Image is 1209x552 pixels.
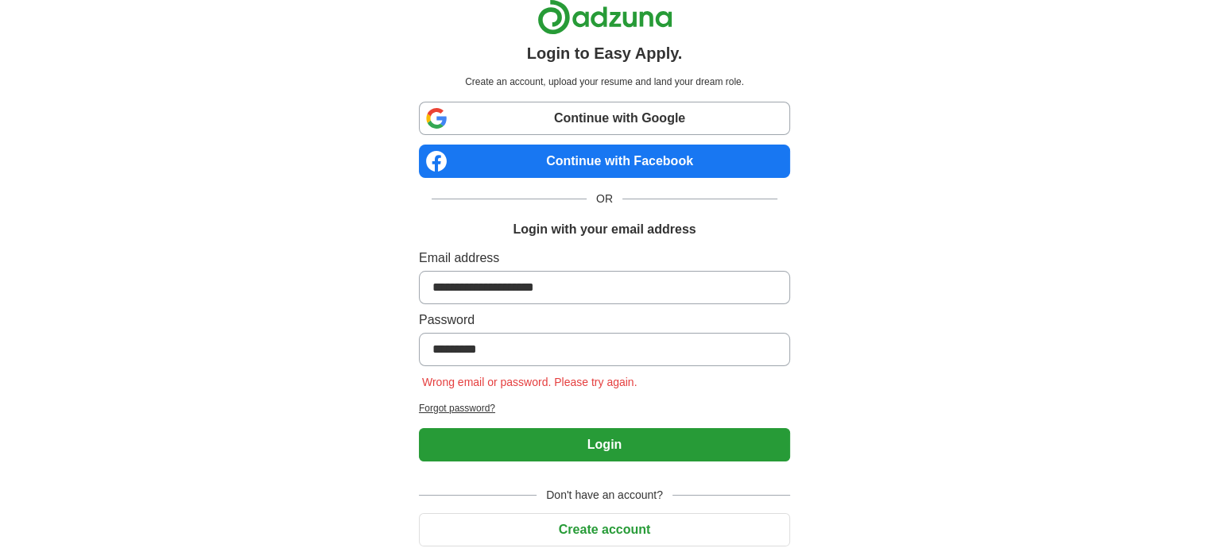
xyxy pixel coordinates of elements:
[419,428,790,461] button: Login
[419,145,790,178] a: Continue with Facebook
[587,191,622,207] span: OR
[513,220,696,239] h1: Login with your email address
[419,376,641,388] span: Wrong email or password. Please try again.
[527,41,683,65] h1: Login to Easy Apply.
[537,487,672,504] span: Don't have an account?
[419,513,790,546] button: Create account
[419,523,790,536] a: Create account
[419,249,790,268] label: Email address
[419,401,790,415] a: Forgot password?
[422,75,787,89] p: Create an account, upload your resume and land your dream role.
[419,102,790,135] a: Continue with Google
[419,311,790,330] label: Password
